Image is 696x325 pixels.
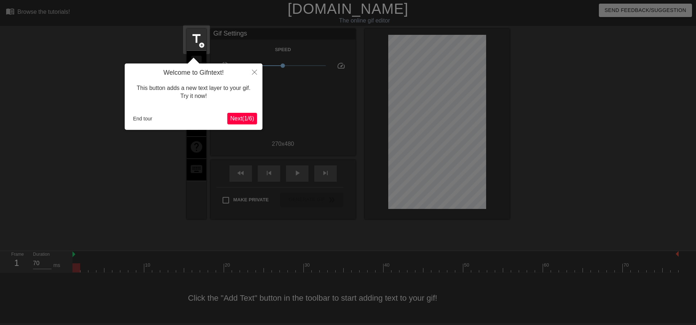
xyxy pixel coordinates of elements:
button: Next [227,113,257,124]
h4: Welcome to Gifntext! [130,69,257,77]
div: This button adds a new text layer to your gif. Try it now! [130,77,257,108]
span: Next ( 1 / 6 ) [230,115,254,122]
button: Close [246,63,262,80]
button: End tour [130,113,155,124]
